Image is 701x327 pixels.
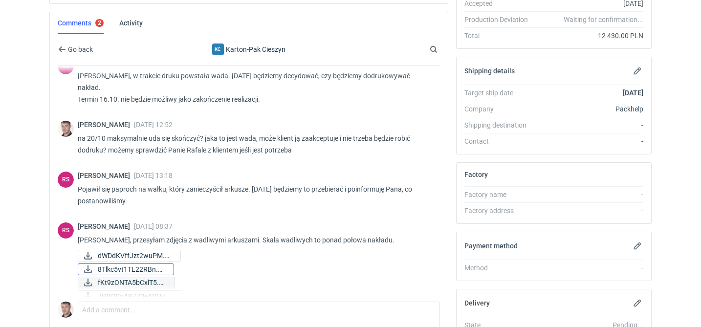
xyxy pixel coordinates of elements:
[464,104,536,114] div: Company
[212,44,224,55] div: Karton-Pak Cieszyn
[169,44,329,55] div: Karton-Pak Cieszyn
[78,263,174,275] a: 8Tlkc5vt1TL22RBn.png
[98,20,101,26] div: 2
[464,67,515,75] h2: Shipping details
[78,234,432,246] p: [PERSON_NAME], przesyłam zdjęcia z wadliwymi arkuszami. Skala wadliwych to ponad połowa nakładu.
[98,291,175,302] span: JOBO0qAK7Z0eABHu.png
[536,31,643,41] div: 12 430.00 PLN
[78,70,432,105] p: [PERSON_NAME], w trakcie druku powstała wada. [DATE] będziemy decydować, czy będziemy dodrukowywa...
[464,88,536,98] div: Target ship date
[632,297,643,309] button: Edit delivery details
[464,15,536,24] div: Production Deviation
[536,206,643,216] div: -
[564,15,643,24] em: Waiting for confirmation...
[78,250,181,262] a: dWDdKVffJzt2wuPM.png
[464,136,536,146] div: Contact
[58,58,74,74] figcaption: RS
[78,290,175,302] div: JOBO0qAK7Z0eABHu.png
[58,302,74,318] img: Maciej Sikora
[78,172,134,179] span: [PERSON_NAME]
[134,121,173,129] span: [DATE] 12:52
[98,250,173,261] span: dWDdKVffJzt2wuPM.png
[464,206,536,216] div: Factory address
[78,222,134,230] span: [PERSON_NAME]
[58,222,74,239] figcaption: RS
[98,277,167,288] span: fKt9zONTA5bCxlT5.png
[78,121,134,129] span: [PERSON_NAME]
[58,172,74,188] figcaption: RS
[58,12,104,34] a: Comments2
[134,172,173,179] span: [DATE] 13:18
[78,183,432,207] p: Pojawił się paproch na wałku, który zanieczyścił arkusze. [DATE] będziemy to przebierać i poinfor...
[632,65,643,77] button: Edit shipping details
[464,120,536,130] div: Shipping destination
[464,31,536,41] div: Total
[78,290,183,302] a: JOBO0qAK7Z0eABHu.png
[78,250,175,262] div: dWDdKVffJzt2wuPM.png
[536,263,643,273] div: -
[119,12,143,34] a: Activity
[58,58,74,74] div: Rafał Stani
[536,190,643,199] div: -
[78,132,432,156] p: na 20/10 maksymalnie uda się skończyć? jaka to jest wada, może klient ją zaakceptuje i nie trzeba...
[78,277,175,288] a: fKt9zONTA5bCxlT5.png
[536,136,643,146] div: -
[632,240,643,252] button: Edit payment method
[464,171,488,178] h2: Factory
[58,44,93,55] button: Go back
[98,264,166,275] span: 8Tlkc5vt1TL22RBn.png
[66,46,93,53] span: Go back
[536,104,643,114] div: Packhelp
[58,172,74,188] div: Rafał Stani
[464,190,536,199] div: Factory name
[623,89,643,97] strong: [DATE]
[58,121,74,137] img: Maciej Sikora
[464,242,518,250] h2: Payment method
[464,299,490,307] h2: Delivery
[212,44,224,55] figcaption: KC
[428,44,459,55] input: Search
[536,120,643,130] div: -
[464,263,536,273] div: Method
[134,222,173,230] span: [DATE] 08:37
[58,222,74,239] div: Rafał Stani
